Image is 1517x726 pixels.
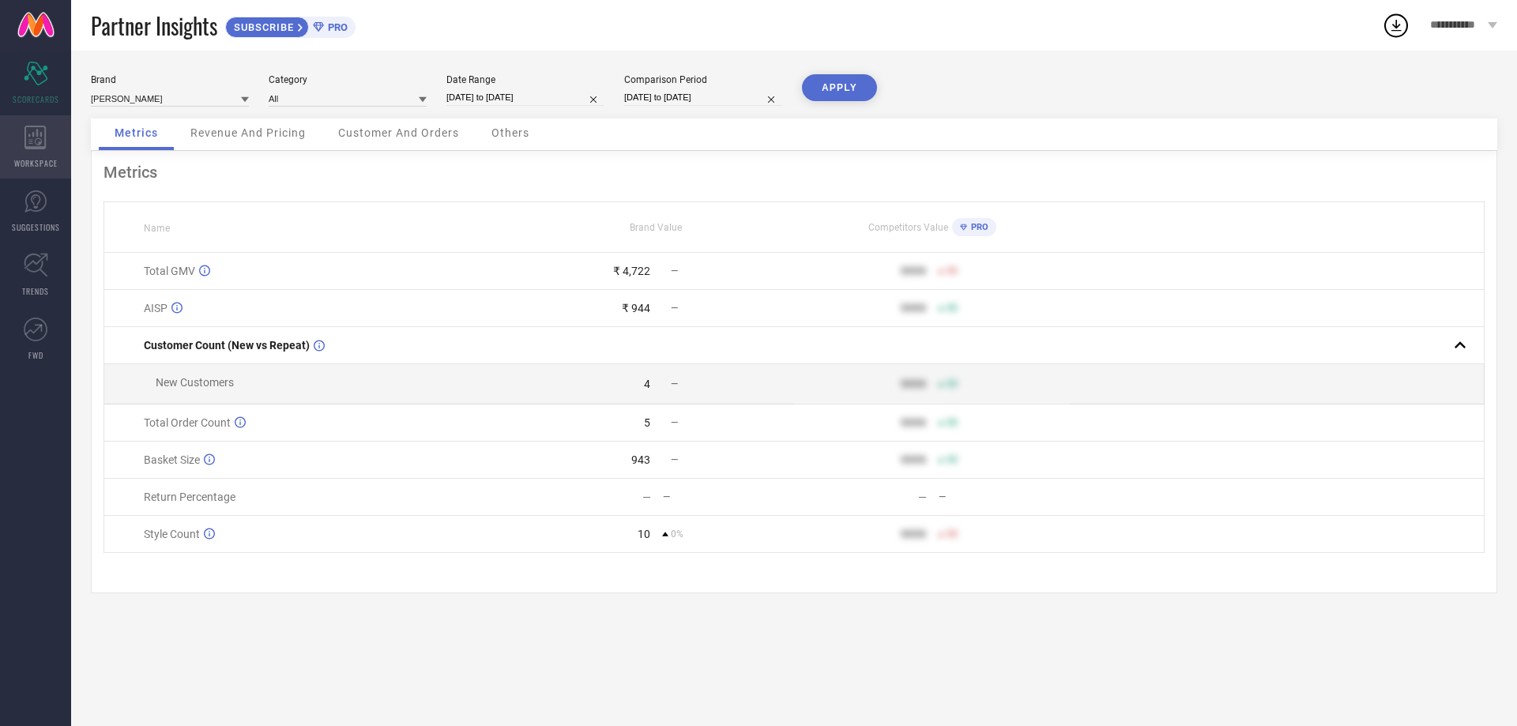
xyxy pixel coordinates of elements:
input: Select date range [446,89,604,106]
span: Revenue And Pricing [190,126,306,139]
span: Customer Count (New vs Repeat) [144,339,310,352]
span: 0% [671,529,683,540]
span: — [671,417,678,428]
div: Comparison Period [624,74,782,85]
span: 50 [947,378,958,389]
span: Style Count [144,528,200,540]
span: Total Order Count [144,416,231,429]
span: TRENDS [22,285,49,297]
div: — [663,491,793,502]
span: Partner Insights [91,9,217,42]
div: 9999 [901,265,926,277]
button: APPLY [802,74,877,101]
span: SUGGESTIONS [12,221,60,233]
span: — [671,378,678,389]
span: PRO [967,222,988,232]
div: 9999 [901,453,926,466]
div: Brand [91,74,249,85]
span: 50 [947,265,958,276]
a: SUBSCRIBEPRO [225,13,356,38]
input: Select comparison period [624,89,782,106]
span: SCORECARDS [13,93,59,105]
div: 9999 [901,378,926,390]
span: Metrics [115,126,158,139]
span: — [671,265,678,276]
div: Metrics [104,163,1485,182]
div: 9999 [901,416,926,429]
span: Others [491,126,529,139]
span: PRO [324,21,348,33]
span: Total GMV [144,265,195,277]
div: — [918,491,927,503]
span: Name [144,223,170,234]
span: AISP [144,302,168,314]
div: ₹ 944 [622,302,650,314]
span: Return Percentage [144,491,235,503]
span: Competitors Value [868,222,948,233]
span: SUBSCRIBE [226,21,298,33]
span: — [671,303,678,314]
span: 50 [947,454,958,465]
div: — [642,491,651,503]
span: New Customers [156,376,234,389]
span: WORKSPACE [14,157,58,169]
div: ₹ 4,722 [613,265,650,277]
div: — [939,491,1069,502]
div: 9999 [901,302,926,314]
div: Category [269,74,427,85]
div: Date Range [446,74,604,85]
span: Brand Value [630,222,682,233]
div: Open download list [1382,11,1410,39]
span: FWD [28,349,43,361]
div: 10 [638,528,650,540]
div: 4 [644,378,650,390]
span: Customer And Orders [338,126,459,139]
span: 50 [947,303,958,314]
span: 50 [947,529,958,540]
span: 50 [947,417,958,428]
div: 5 [644,416,650,429]
div: 943 [631,453,650,466]
span: — [671,454,678,465]
div: 9999 [901,528,926,540]
span: Basket Size [144,453,200,466]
